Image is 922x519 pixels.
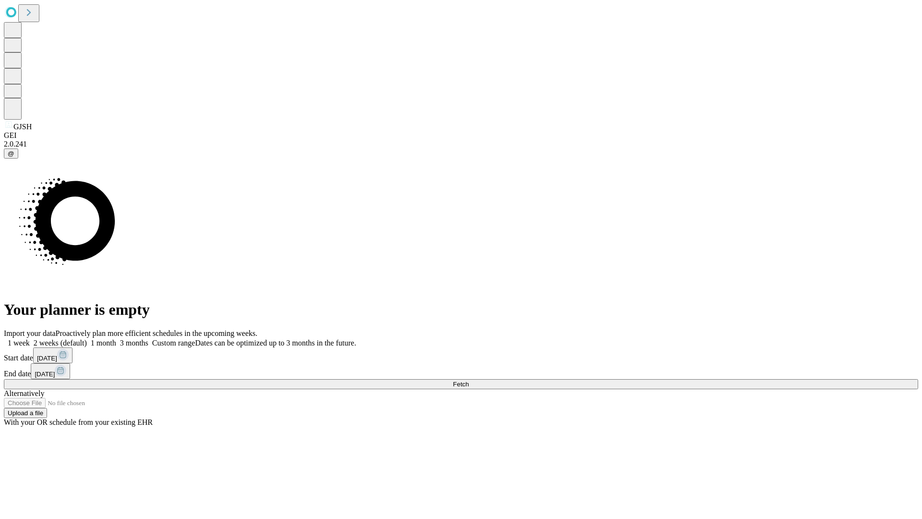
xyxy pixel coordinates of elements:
span: @ [8,150,14,157]
button: [DATE] [33,347,73,363]
span: Dates can be optimized up to 3 months in the future. [195,339,356,347]
span: [DATE] [35,371,55,378]
span: With your OR schedule from your existing EHR [4,418,153,426]
div: 2.0.241 [4,140,918,148]
span: Proactively plan more efficient schedules in the upcoming weeks. [56,329,257,337]
h1: Your planner is empty [4,301,918,319]
button: @ [4,148,18,159]
span: Fetch [453,381,469,388]
span: GJSH [13,123,32,131]
div: End date [4,363,918,379]
button: Upload a file [4,408,47,418]
div: GEI [4,131,918,140]
span: 3 months [120,339,148,347]
span: Import your data [4,329,56,337]
div: Start date [4,347,918,363]
span: 2 weeks (default) [34,339,87,347]
span: 1 week [8,339,30,347]
span: [DATE] [37,355,57,362]
button: Fetch [4,379,918,389]
span: 1 month [91,339,116,347]
span: Custom range [152,339,195,347]
span: Alternatively [4,389,44,397]
button: [DATE] [31,363,70,379]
